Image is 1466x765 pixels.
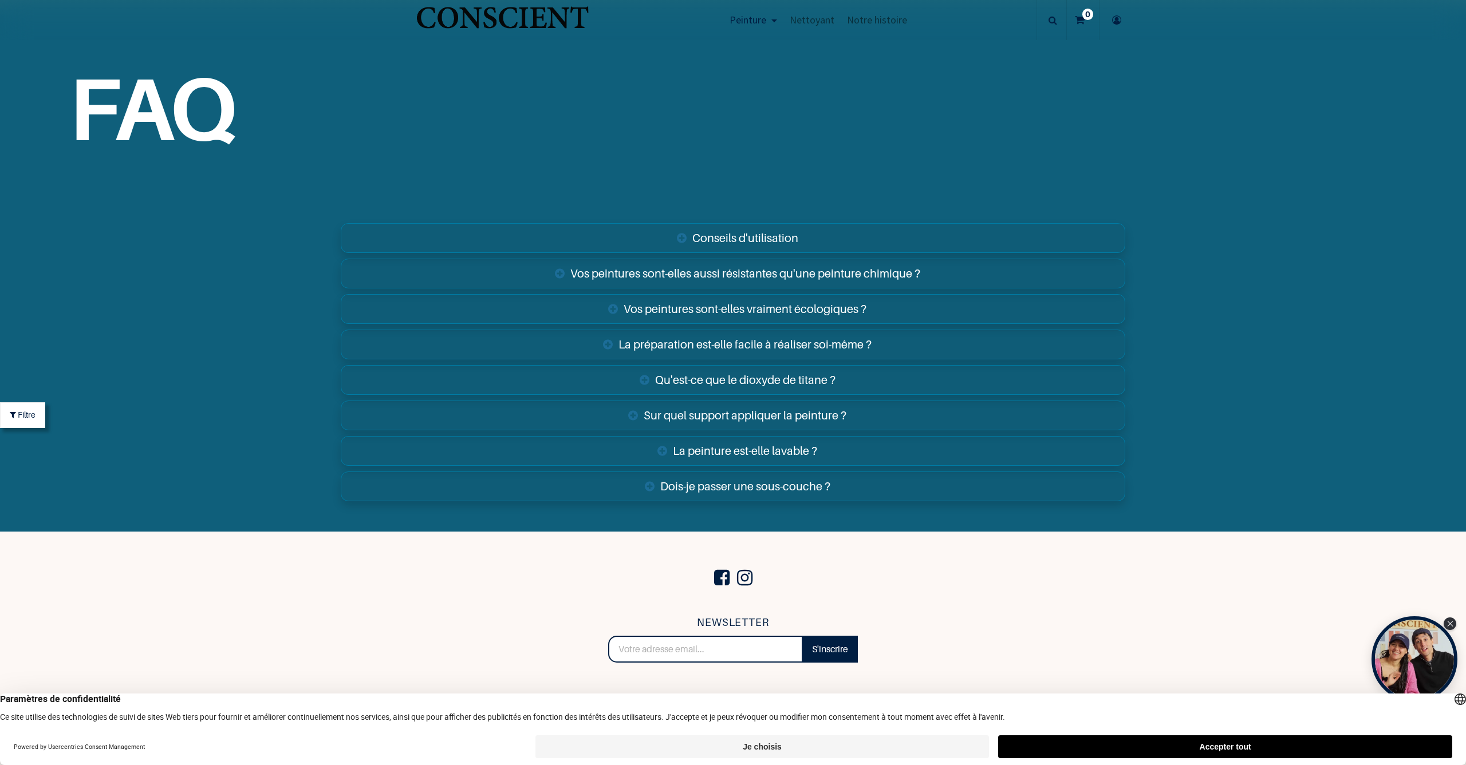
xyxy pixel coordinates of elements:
[341,294,1125,324] a: Vos peintures sont-elles vraiment écologiques ?
[341,223,1125,253] a: Conseils d'utilisation
[341,330,1125,359] a: La préparation est-elle facile à réaliser soi-même ?
[847,13,907,26] span: Notre histoire
[1372,616,1457,702] div: Tolstoy bubble widget
[608,636,803,663] input: Votre adresse email...
[341,471,1125,501] a: Dois-je passer une sous-couche ?
[1372,616,1457,702] div: Open Tolstoy widget
[69,55,234,160] font: FAQ
[341,401,1125,430] a: Sur quel support appliquer la peinture ?
[1444,617,1456,630] div: Close Tolstoy widget
[608,615,858,631] h5: NEWSLETTER
[730,13,766,26] span: Peinture
[1407,691,1461,745] iframe: Tidio Chat
[341,436,1125,466] a: La peinture est-elle lavable ?
[1372,616,1457,702] div: Open Tolstoy
[790,13,834,26] span: Nettoyant
[802,636,858,663] a: S'inscrire
[1082,9,1093,20] sup: 0
[341,365,1125,395] a: Qu'est-ce que le dioxyde de titane ?
[18,409,36,421] span: Filtre
[341,259,1125,288] a: Vos peintures sont-elles aussi résistantes qu'une peinture chimique ?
